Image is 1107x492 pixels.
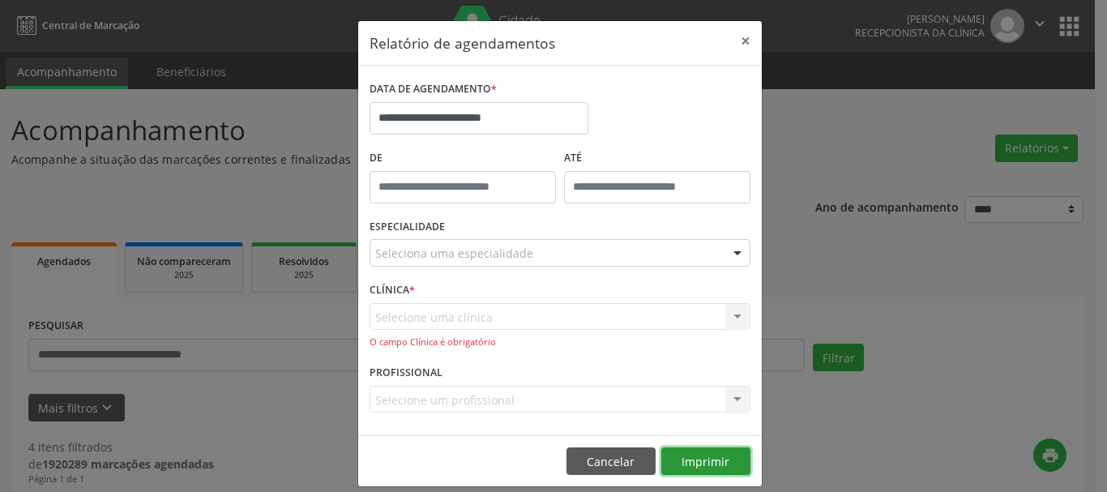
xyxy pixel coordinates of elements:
label: PROFISSIONAL [370,361,442,386]
span: Seleciona uma especialidade [375,245,533,262]
label: ATÉ [564,146,750,171]
label: CLÍNICA [370,278,415,303]
label: DATA DE AGENDAMENTO [370,77,497,102]
button: Close [729,21,762,61]
label: ESPECIALIDADE [370,215,445,240]
label: De [370,146,556,171]
button: Imprimir [661,447,750,475]
h5: Relatório de agendamentos [370,32,555,53]
div: O campo Clínica é obrigatório [370,336,750,349]
button: Cancelar [566,447,656,475]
